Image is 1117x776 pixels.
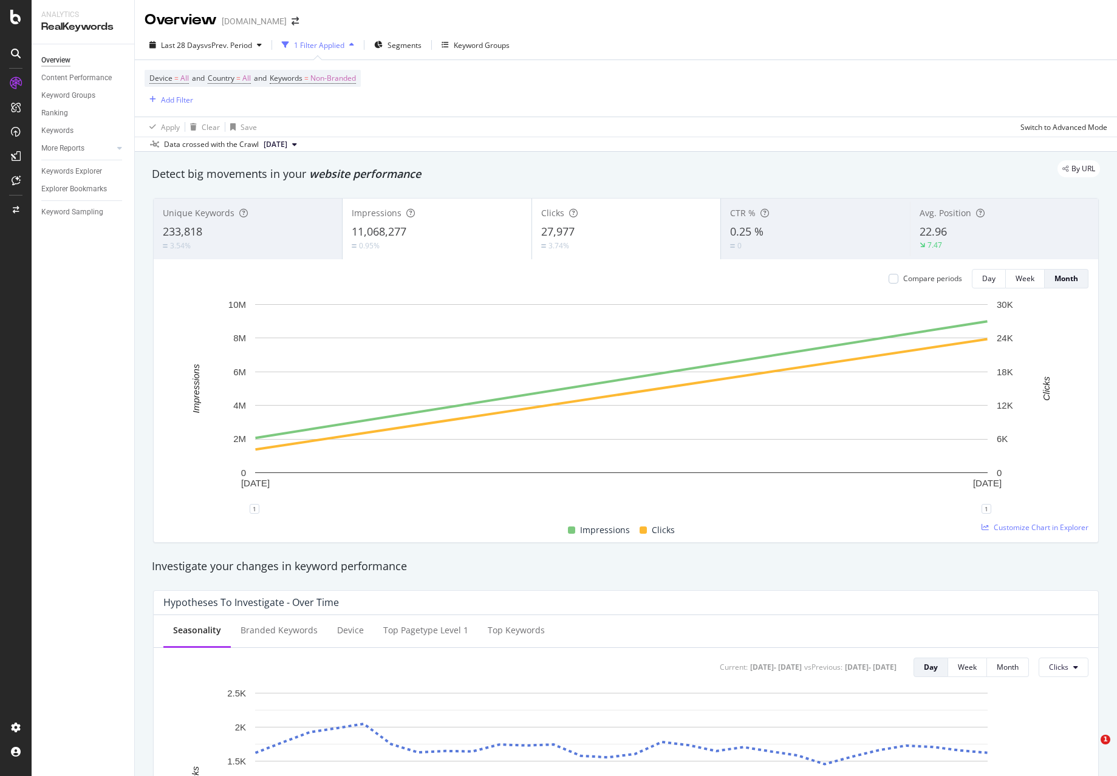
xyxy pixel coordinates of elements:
text: 8M [233,333,246,343]
div: RealKeywords [41,20,125,34]
span: All [242,70,251,87]
button: Day [914,658,948,677]
div: Seasonality [173,624,221,636]
span: = [236,73,241,83]
button: Week [1006,269,1045,288]
div: Month [1054,273,1078,284]
text: [DATE] [973,478,1002,488]
text: 10M [228,299,246,310]
span: Customize Chart in Explorer [994,522,1088,533]
div: Month [997,662,1019,672]
div: Current: [720,662,748,672]
text: 0 [241,468,246,478]
span: Clicks [1049,662,1068,672]
a: Content Performance [41,72,126,84]
div: Data crossed with the Crawl [164,139,259,150]
div: legacy label [1057,160,1100,177]
button: 1 Filter Applied [277,35,359,55]
span: Impressions [580,523,630,537]
div: Ranking [41,107,68,120]
button: Clicks [1039,658,1088,677]
div: Week [1016,273,1034,284]
div: Explorer Bookmarks [41,183,107,196]
div: Compare periods [903,273,962,284]
a: Customize Chart in Explorer [982,522,1088,533]
span: Keywords [270,73,302,83]
div: Switch to Advanced Mode [1020,122,1107,132]
button: [DATE] [259,137,302,152]
img: Equal [730,244,735,248]
a: Keywords [41,124,126,137]
button: Week [948,658,987,677]
div: Top pagetype Level 1 [383,624,468,636]
text: 30K [997,299,1013,310]
img: Equal [541,244,546,248]
div: 0.95% [359,240,380,251]
a: Ranking [41,107,126,120]
text: 18K [997,367,1013,377]
div: Day [924,662,938,672]
text: 4M [233,400,246,410]
a: Keyword Groups [41,89,126,102]
div: Keyword Sampling [41,206,103,219]
div: 1 [250,504,259,514]
span: Clicks [652,523,675,537]
iframe: Intercom live chat [1076,735,1105,764]
div: More Reports [41,142,84,155]
button: Month [1045,269,1088,288]
svg: A chart. [163,298,1079,509]
div: 3.74% [548,240,569,251]
button: Add Filter [145,92,193,107]
span: 11,068,277 [352,224,406,239]
span: 1 [1101,735,1110,744]
text: 24K [997,333,1013,343]
button: Last 28 DaysvsPrev. Period [145,35,267,55]
button: Keyword Groups [437,35,514,55]
div: Branded Keywords [241,624,318,636]
div: Clear [202,122,220,132]
div: Add Filter [161,95,193,105]
div: arrow-right-arrow-left [292,17,299,26]
span: 233,818 [163,224,202,239]
button: Day [972,269,1006,288]
button: Month [987,658,1029,677]
button: Save [225,117,257,137]
div: Keyword Groups [454,40,510,50]
a: Keyword Sampling [41,206,126,219]
div: Day [982,273,996,284]
div: Overview [145,10,217,30]
div: 3.54% [170,240,191,251]
div: 1 [982,504,991,514]
span: Segments [388,40,422,50]
div: vs Previous : [804,662,842,672]
span: vs Prev. Period [204,40,252,50]
text: 0 [997,468,1002,478]
div: Top Keywords [488,624,545,636]
text: 6K [997,434,1008,444]
div: Analytics [41,10,125,20]
a: Keywords Explorer [41,165,126,178]
span: Last 28 Days [161,40,204,50]
div: [DATE] - [DATE] [750,662,802,672]
div: Save [241,122,257,132]
span: Unique Keywords [163,207,234,219]
div: [DATE] - [DATE] [845,662,897,672]
text: 6M [233,367,246,377]
div: [DOMAIN_NAME] [222,15,287,27]
span: By URL [1071,165,1095,172]
div: Investigate your changes in keyword performance [152,559,1100,574]
div: 0 [737,240,742,251]
img: Equal [163,244,168,248]
span: = [304,73,309,83]
span: Impressions [352,207,401,219]
text: 2.5K [227,687,246,698]
div: Device [337,624,364,636]
text: Clicks [1041,376,1051,400]
text: 2M [233,434,246,444]
span: Country [208,73,234,83]
a: Explorer Bookmarks [41,183,126,196]
span: Clicks [541,207,564,219]
span: = [174,73,179,83]
div: Hypotheses to Investigate - Over Time [163,596,339,608]
span: and [192,73,205,83]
